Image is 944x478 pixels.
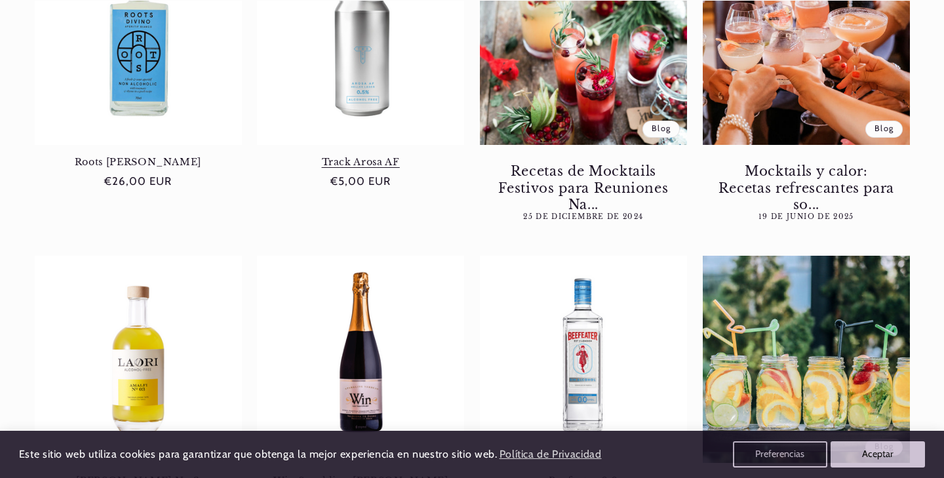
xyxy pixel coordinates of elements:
a: Política de Privacidad (opens in a new tab) [497,443,603,466]
a: Track Arosa AF [257,156,464,168]
a: Roots [PERSON_NAME] [35,156,242,168]
a: Recetas de Mocktails Festivos para Reuniones Na... [494,163,673,213]
button: Preferencias [733,441,827,468]
span: Este sitio web utiliza cookies para garantizar que obtenga la mejor experiencia en nuestro sitio ... [19,448,498,460]
a: Mocktails y calor: Recetas refrescantes para so... [717,163,896,213]
button: Aceptar [831,441,925,468]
